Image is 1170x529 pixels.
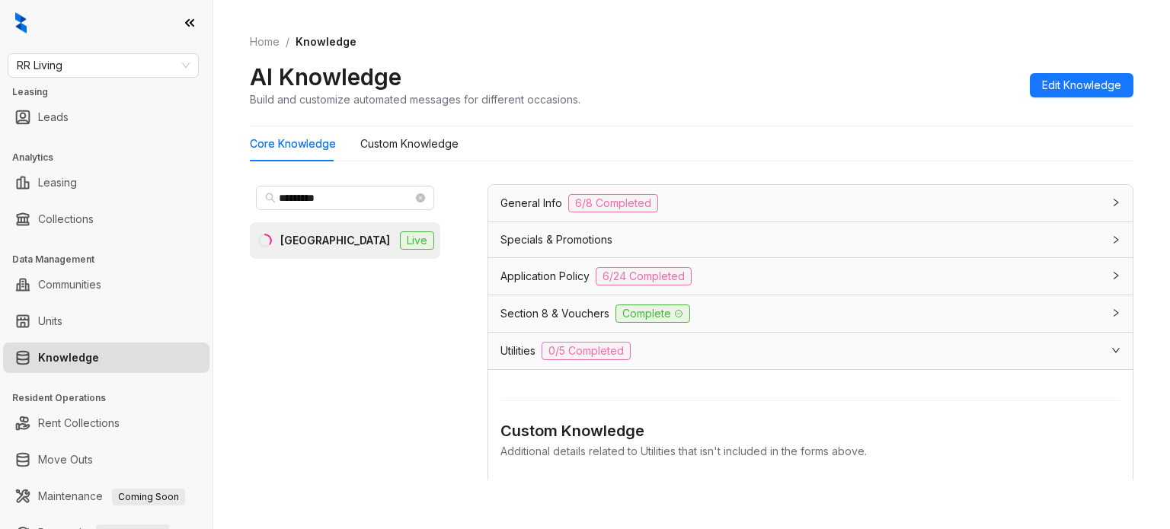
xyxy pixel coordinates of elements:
span: close-circle [416,193,425,202]
div: General Info6/8 Completed [488,185,1133,221]
h3: Analytics [12,151,213,164]
li: Move Outs [3,445,209,475]
li: / [286,33,289,50]
strong: How are utilities billed to residents? What utilities are included in the rent? [500,480,905,492]
img: logo [15,12,27,33]
a: Communities [38,269,101,300]
h3: Data Management [12,253,213,266]
span: Complete [615,304,690,323]
span: Live [400,231,434,250]
a: Units [38,306,62,336]
div: Custom Knowledge [500,419,1120,443]
a: Rent Collections [38,408,120,438]
div: Build and customize automated messages for different occasions. [250,91,580,107]
span: Section 8 & Vouchers [500,305,609,322]
span: Coming Soon [112,489,185,505]
div: Section 8 & VouchersComplete [488,295,1133,332]
span: RR Living [17,54,190,77]
span: collapsed [1111,271,1120,280]
li: Knowledge [3,343,209,373]
span: collapsed [1111,308,1120,317]
span: 6/8 Completed [568,194,658,212]
a: Leasing [38,167,77,198]
li: Communities [3,269,209,300]
div: Additional details related to Utilities that isn't included in the forms above. [500,443,1120,460]
div: Application Policy6/24 Completed [488,258,1133,295]
a: Move Outs [38,445,93,475]
span: expanded [1111,346,1120,355]
li: Units [3,306,209,336]
span: Specials & Promotions [500,231,612,248]
button: Edit Knowledge [1030,73,1133,97]
span: Knowledge [296,35,356,48]
span: Utilities [500,343,535,359]
a: Collections [38,204,94,234]
div: Custom Knowledge [360,135,459,152]
li: Collections [3,204,209,234]
span: 6/24 Completed [596,267,692,285]
div: Core Knowledge [250,135,336,152]
span: collapsed [1111,198,1120,207]
h3: Leasing [12,85,213,99]
li: Leads [3,102,209,132]
span: search [265,193,276,203]
span: Edit Knowledge [1042,77,1121,94]
div: Specials & Promotions [488,222,1133,257]
span: collapsed [1111,235,1120,244]
li: Rent Collections [3,408,209,438]
div: Utilities0/5 Completed [488,333,1133,369]
li: Maintenance [3,481,209,511]
h3: Resident Operations [12,391,213,405]
a: Leads [38,102,69,132]
div: [GEOGRAPHIC_DATA] [280,232,390,249]
h2: AI Knowledge [250,62,401,91]
span: 0/5 Completed [542,342,631,360]
a: Home [247,33,283,50]
a: Knowledge [38,343,99,373]
li: Leasing [3,167,209,198]
span: General Info [500,195,562,212]
span: Application Policy [500,268,590,285]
